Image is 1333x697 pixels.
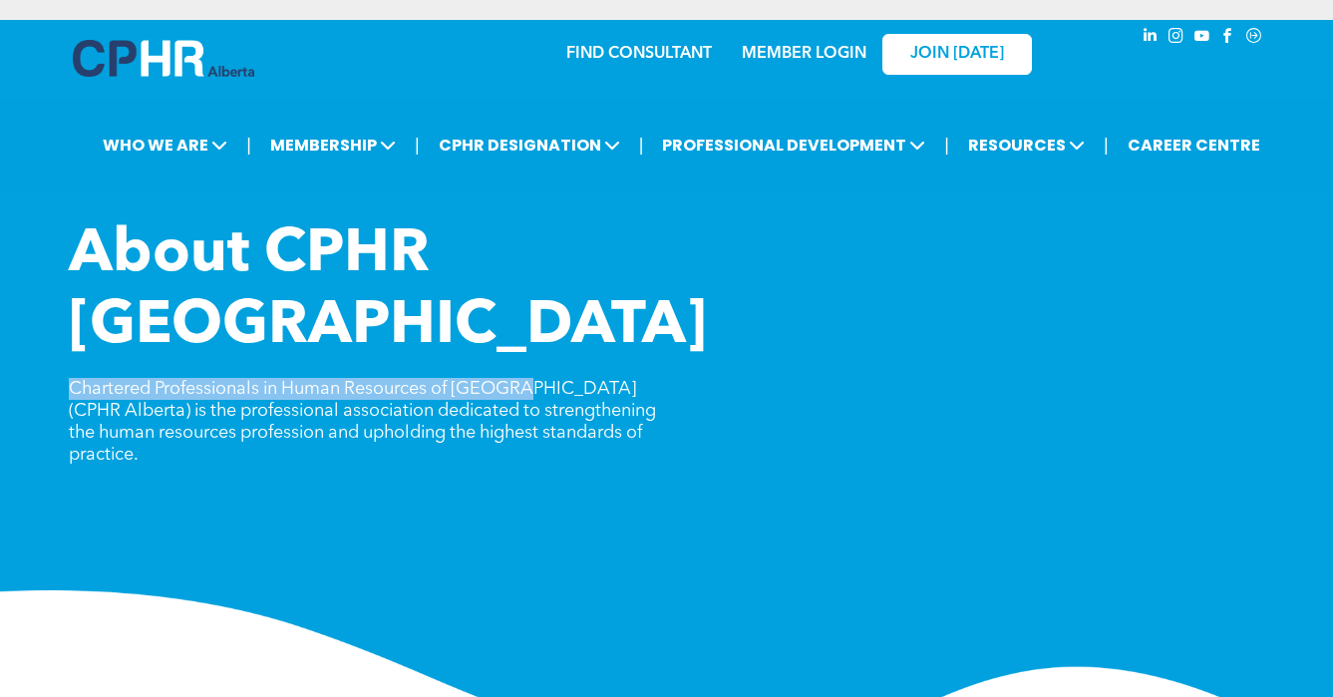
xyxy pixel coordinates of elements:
a: CAREER CENTRE [1122,127,1266,164]
a: JOIN [DATE] [882,34,1032,75]
span: PROFESSIONAL DEVELOPMENT [656,127,931,164]
span: MEMBERSHIP [264,127,402,164]
a: youtube [1191,25,1213,52]
a: Social network [1243,25,1265,52]
a: MEMBER LOGIN [742,46,866,62]
li: | [944,125,949,166]
span: JOIN [DATE] [910,45,1004,64]
a: instagram [1166,25,1187,52]
a: FIND CONSULTANT [566,46,712,62]
li: | [415,125,420,166]
span: CPHR DESIGNATION [433,127,626,164]
li: | [246,125,251,166]
span: About CPHR [GEOGRAPHIC_DATA] [69,225,707,357]
a: linkedin [1140,25,1162,52]
a: facebook [1217,25,1239,52]
span: Chartered Professionals in Human Resources of [GEOGRAPHIC_DATA] (CPHR Alberta) is the professiona... [69,380,656,464]
span: RESOURCES [962,127,1091,164]
img: A blue and white logo for cp alberta [73,40,254,77]
li: | [639,125,644,166]
li: | [1104,125,1109,166]
span: WHO WE ARE [97,127,233,164]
